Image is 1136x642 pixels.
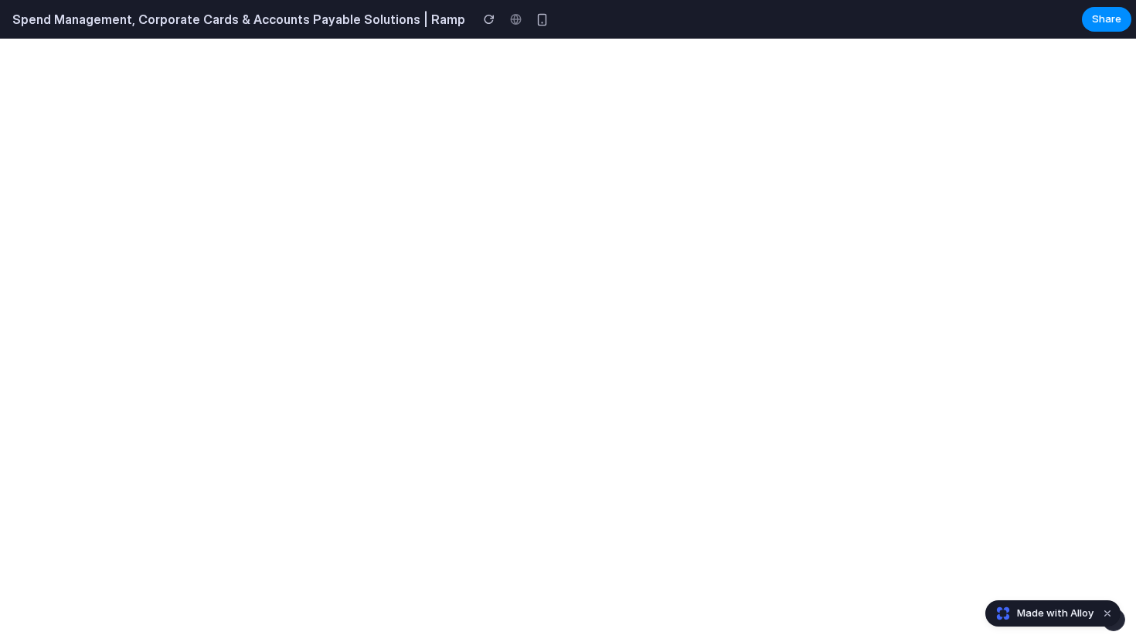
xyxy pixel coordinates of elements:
[1092,12,1121,27] span: Share
[986,606,1095,621] a: Made with Alloy
[1098,604,1117,623] button: Dismiss watermark
[6,10,465,29] h2: Spend Management, Corporate Cards & Accounts Payable Solutions | Ramp
[1017,606,1093,621] span: Made with Alloy
[1082,7,1131,32] button: Share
